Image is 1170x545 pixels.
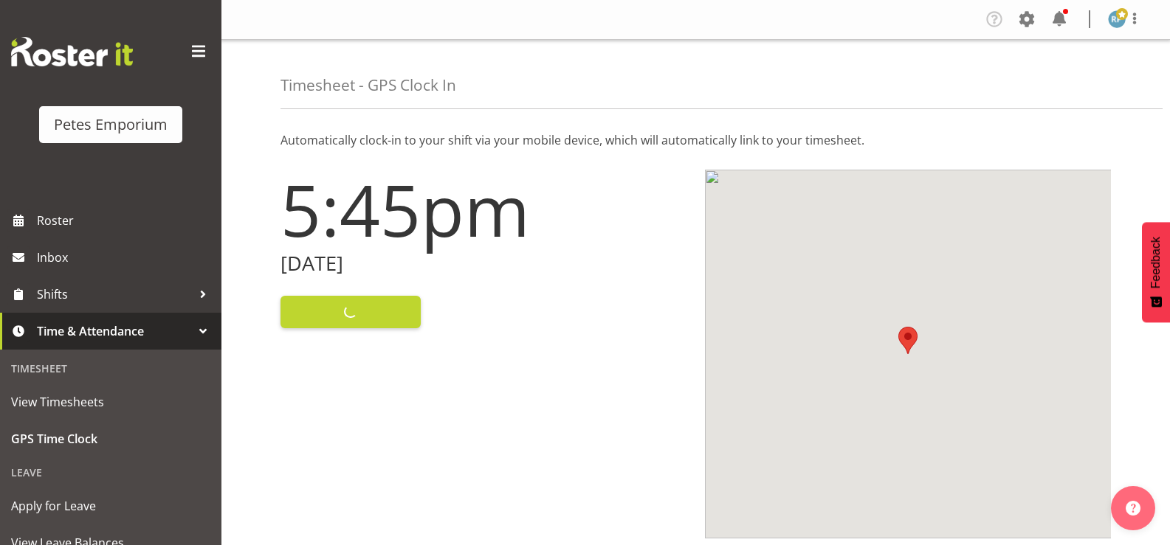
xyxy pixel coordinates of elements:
[37,209,214,232] span: Roster
[281,131,1111,149] p: Automatically clock-in to your shift via your mobile device, which will automatically link to you...
[4,487,218,524] a: Apply for Leave
[4,420,218,457] a: GPS Time Clock
[1142,222,1170,322] button: Feedback - Show survey
[281,170,687,249] h1: 5:45pm
[4,353,218,383] div: Timesheet
[11,428,210,450] span: GPS Time Clock
[54,114,168,136] div: Petes Emporium
[4,457,218,487] div: Leave
[37,246,214,268] span: Inbox
[281,77,456,94] h4: Timesheet - GPS Clock In
[1108,10,1126,28] img: reina-puketapu721.jpg
[37,320,192,342] span: Time & Attendance
[1149,237,1163,288] span: Feedback
[4,383,218,420] a: View Timesheets
[281,252,687,275] h2: [DATE]
[11,391,210,413] span: View Timesheets
[1126,501,1140,516] img: help-xxl-2.png
[11,495,210,517] span: Apply for Leave
[11,37,133,66] img: Rosterit website logo
[37,283,192,305] span: Shifts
